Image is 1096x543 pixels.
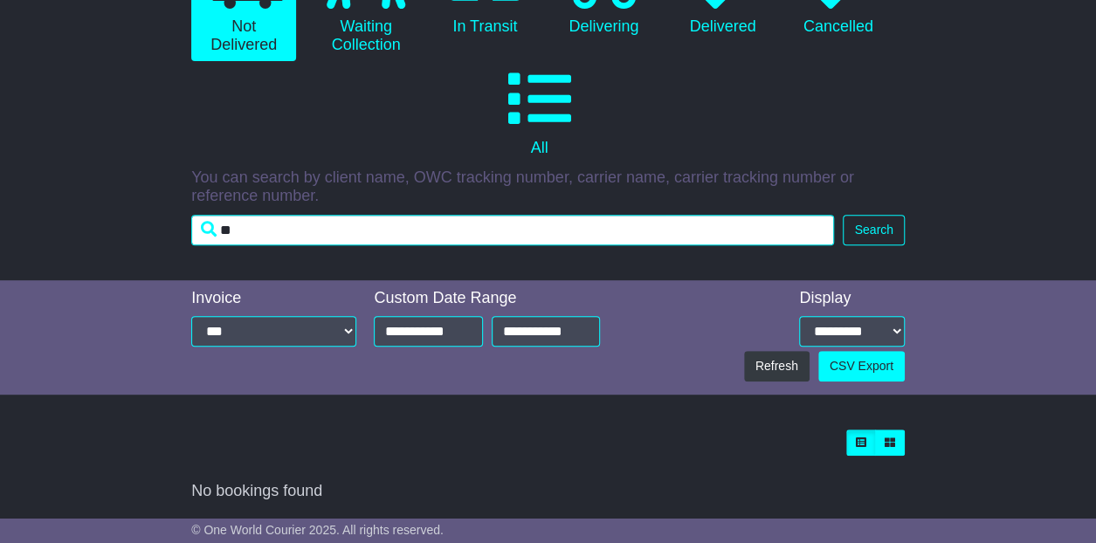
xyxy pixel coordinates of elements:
[374,289,600,308] div: Custom Date Range
[843,215,904,245] button: Search
[818,351,905,381] a: CSV Export
[799,289,905,308] div: Display
[191,523,444,537] span: © One World Courier 2025. All rights reserved.
[191,61,887,164] a: All
[191,482,905,501] div: No bookings found
[744,351,810,381] button: Refresh
[191,168,905,206] p: You can search by client name, OWC tracking number, carrier name, carrier tracking number or refe...
[191,289,356,308] div: Invoice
